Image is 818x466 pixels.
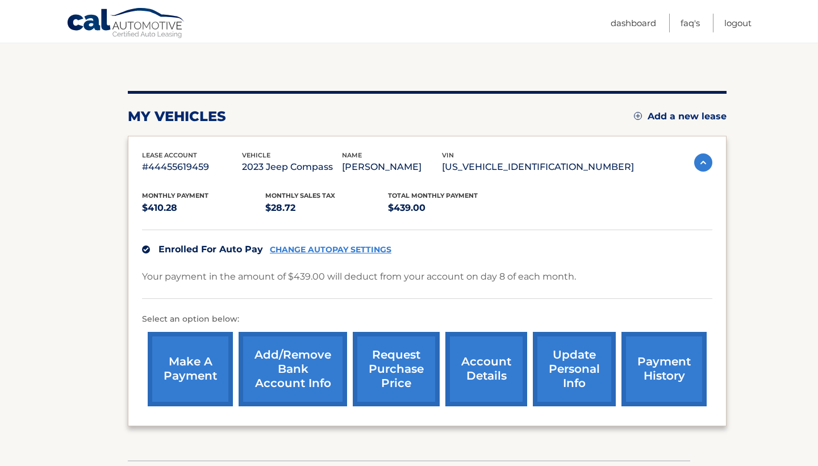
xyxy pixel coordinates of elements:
[148,332,233,406] a: make a payment
[694,153,712,172] img: accordion-active.svg
[388,192,478,199] span: Total Monthly Payment
[621,332,707,406] a: payment history
[724,14,752,32] a: Logout
[142,151,197,159] span: lease account
[342,159,442,175] p: [PERSON_NAME]
[128,108,226,125] h2: my vehicles
[265,200,389,216] p: $28.72
[634,112,642,120] img: add.svg
[611,14,656,32] a: Dashboard
[239,332,347,406] a: Add/Remove bank account info
[533,332,616,406] a: update personal info
[158,244,263,255] span: Enrolled For Auto Pay
[442,159,634,175] p: [US_VEHICLE_IDENTIFICATION_NUMBER]
[681,14,700,32] a: FAQ's
[142,159,242,175] p: #44455619459
[270,245,391,255] a: CHANGE AUTOPAY SETTINGS
[242,151,270,159] span: vehicle
[66,7,186,40] a: Cal Automotive
[445,332,527,406] a: account details
[265,192,335,199] span: Monthly sales Tax
[142,200,265,216] p: $410.28
[142,192,208,199] span: Monthly Payment
[142,313,712,326] p: Select an option below:
[388,200,511,216] p: $439.00
[242,159,342,175] p: 2023 Jeep Compass
[142,246,150,253] img: check.svg
[142,269,576,285] p: Your payment in the amount of $439.00 will deduct from your account on day 8 of each month.
[442,151,454,159] span: vin
[342,151,362,159] span: name
[353,332,440,406] a: request purchase price
[634,111,727,122] a: Add a new lease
